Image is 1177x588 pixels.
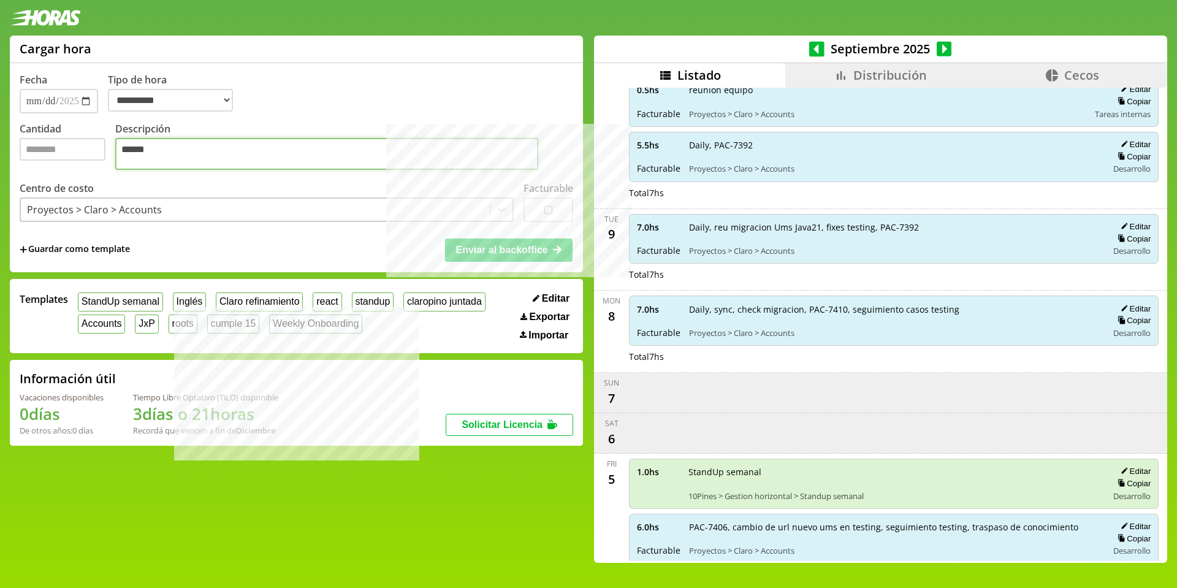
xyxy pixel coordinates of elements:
div: scrollable content [594,88,1167,561]
button: Copiar [1114,234,1151,244]
div: Mon [603,296,620,306]
button: Copiar [1114,533,1151,544]
div: Tue [604,214,619,224]
button: react [313,292,341,311]
button: Claro refinamiento [216,292,303,311]
div: 7 [602,388,622,408]
span: Daily, PAC-7392 [689,139,1100,151]
span: Proyectos > Claro > Accounts [689,109,1087,120]
button: Solicitar Licencia [446,414,573,436]
span: 1.0 hs [637,466,680,478]
span: Distribución [853,67,927,83]
label: Facturable [524,181,573,195]
span: +Guardar como template [20,243,130,256]
button: Copiar [1114,151,1151,162]
span: Proyectos > Claro > Accounts [689,163,1100,174]
span: 0.5 hs [637,84,680,96]
span: 5.5 hs [637,139,680,151]
span: Proyectos > Claro > Accounts [689,545,1100,556]
button: JxP [135,315,158,334]
label: Tipo de hora [108,73,243,113]
div: Fri [607,459,617,469]
div: Sun [604,378,619,388]
div: Tiempo Libre Optativo (TiLO) disponible [133,392,278,403]
div: 6 [602,429,622,448]
div: Vacaciones disponibles [20,392,104,403]
span: Facturable [637,245,680,256]
button: Copiar [1114,315,1151,326]
span: Facturable [637,327,680,338]
span: Desarrollo [1113,163,1151,174]
span: Desarrollo [1113,245,1151,256]
button: Exportar [517,311,573,323]
span: Facturable [637,544,680,556]
select: Tipo de hora [108,89,233,112]
h1: 0 días [20,403,104,425]
span: Facturable [637,108,680,120]
button: Copiar [1114,478,1151,489]
b: Diciembre [236,425,275,436]
button: claropino juntada [403,292,485,311]
span: Enviar al backoffice [455,245,547,255]
span: PAC-7406, cambio de url nuevo ums en testing, seguimiento testing, traspaso de conocimiento [689,521,1100,533]
span: Listado [677,67,721,83]
div: Total 7 hs [629,351,1159,362]
button: standup [352,292,394,311]
span: Desarrollo [1113,545,1151,556]
span: 7.0 hs [637,221,680,233]
div: 9 [602,224,622,244]
button: cumple 15 [207,315,259,334]
h2: Información útil [20,370,116,387]
span: reunion equipo [689,84,1087,96]
span: Cecos [1064,67,1099,83]
span: Facturable [637,162,680,174]
button: Editar [529,292,573,305]
span: Septiembre 2025 [825,40,937,57]
span: Tareas internas [1095,109,1151,120]
span: Desarrollo [1113,327,1151,338]
div: Sat [605,418,619,429]
span: Templates [20,292,68,306]
button: Editar [1117,84,1151,94]
button: Enviar al backoffice [445,239,573,262]
label: Descripción [115,122,573,173]
button: Editar [1117,139,1151,150]
span: StandUp semanal [688,466,1100,478]
span: Solicitar Licencia [462,419,543,430]
span: Daily, sync, check migracion, PAC-7410, seguimiento casos testing [689,304,1100,315]
textarea: Descripción [115,138,538,170]
button: Weekly Onboarding [269,315,362,334]
label: Fecha [20,73,47,86]
div: Total 7 hs [629,269,1159,280]
span: Editar [542,293,569,304]
div: 8 [602,306,622,326]
button: roots [169,315,197,334]
span: Proyectos > Claro > Accounts [689,245,1100,256]
div: 5 [602,469,622,489]
label: Cantidad [20,122,115,173]
h1: Cargar hora [20,40,91,57]
button: Copiar [1114,96,1151,107]
span: 7.0 hs [637,304,680,315]
button: StandUp semanal [78,292,163,311]
button: Accounts [78,315,125,334]
span: 10Pines > Gestion horizontal > Standup semanal [688,491,1100,502]
div: De otros años: 0 días [20,425,104,436]
button: Editar [1117,466,1151,476]
span: Importar [528,330,568,341]
span: Desarrollo [1113,491,1151,502]
div: Recordá que vencen a fin de [133,425,278,436]
span: Proyectos > Claro > Accounts [689,327,1100,338]
div: Total 7 hs [629,187,1159,199]
img: logotipo [10,10,81,26]
button: Inglés [173,292,206,311]
input: Cantidad [20,138,105,161]
label: Centro de costo [20,181,94,195]
button: Editar [1117,521,1151,532]
button: Editar [1117,221,1151,232]
span: Exportar [529,311,569,323]
span: Daily, reu migracion Ums Java21, fixes testing, PAC-7392 [689,221,1100,233]
h1: 3 días o 21 horas [133,403,278,425]
span: 6.0 hs [637,521,680,533]
button: Editar [1117,304,1151,314]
